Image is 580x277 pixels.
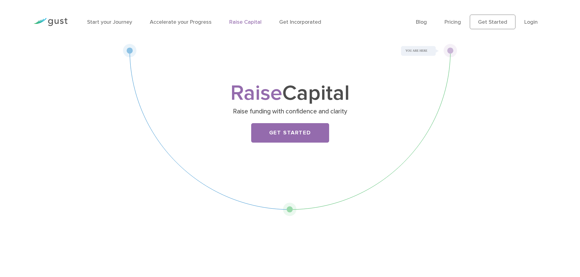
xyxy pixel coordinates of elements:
a: Blog [416,19,427,25]
a: Accelerate your Progress [150,19,212,25]
h1: Capital [170,84,410,103]
a: Get Started [470,15,515,29]
a: Pricing [445,19,461,25]
a: Start your Journey [87,19,132,25]
img: Gust Logo [33,18,68,26]
span: Raise [230,80,282,106]
a: Login [524,19,538,25]
a: Get Started [251,123,329,143]
p: Raise funding with confidence and clarity [172,107,408,116]
a: Get Incorporated [279,19,321,25]
a: Raise Capital [229,19,262,25]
